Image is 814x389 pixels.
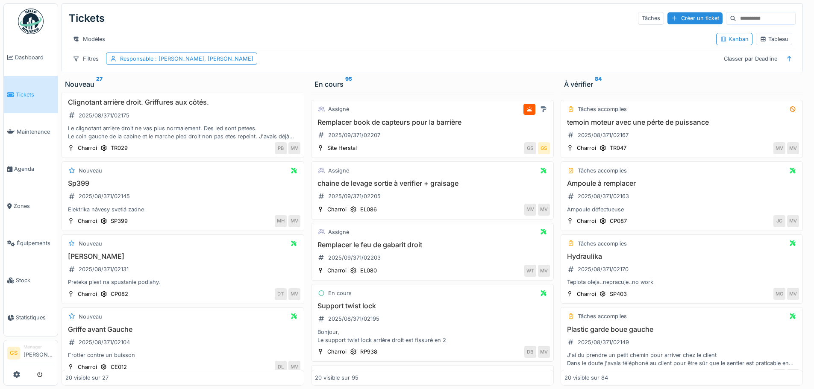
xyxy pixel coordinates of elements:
div: 2025/08/371/02167 [578,131,629,139]
div: Site Herstal [327,144,357,152]
h3: Griffe avant Gauche [65,325,300,333]
div: Charroi [577,144,596,152]
div: 2025/08/371/02149 [578,338,629,346]
div: Modèles [69,33,109,45]
h3: Support twist lock [315,302,550,310]
h3: temoin moteur avec une pérte de puissance [564,118,799,126]
div: Charroi [577,290,596,298]
div: MV [787,288,799,300]
h3: Sp399 [65,179,300,187]
div: DT [275,288,287,300]
span: Zones [14,202,54,210]
span: : [PERSON_NAME], [PERSON_NAME] [153,56,253,62]
div: Nouveau [79,167,102,175]
div: Charroi [327,348,347,356]
div: DL [275,361,287,373]
div: 2025/08/371/02170 [578,265,629,273]
div: Créer un ticket [667,12,723,24]
div: Filtres [69,53,103,65]
span: Agenda [14,165,54,173]
div: TR029 [111,144,128,152]
a: Zones [4,187,58,225]
div: Manager [24,344,54,350]
div: DB [524,346,536,358]
div: CP082 [111,290,128,298]
div: Tâches accomplies [578,167,627,175]
a: GS Manager[PERSON_NAME] [7,344,54,364]
div: EL080 [360,266,377,275]
div: 20 visible sur 84 [564,374,608,382]
div: EL086 [360,205,377,214]
div: Charroi [78,144,97,152]
div: Nouveau [79,240,102,248]
span: Tickets [16,91,54,99]
div: Le clignotant arrière droit ne vas plus normalement. Des led sont petees. Le coin gauche de la ca... [65,124,300,140]
div: Teplota oleja..nepracuje..no work [564,278,799,286]
div: SP403 [610,290,627,298]
div: Ampoule défectueuse [564,205,799,214]
div: Assigné [328,105,349,113]
div: Responsable [120,55,253,63]
div: Tickets [69,7,105,29]
h3: chaine de levage sortie à verifier + graisage [315,179,550,187]
div: 2025/09/371/02203 [328,254,381,262]
div: GS [524,142,536,154]
div: Kanban [720,35,749,43]
div: MV [538,265,550,277]
div: Tâches accomplies [578,105,627,113]
div: MV [538,204,550,216]
div: PB [275,142,287,154]
div: MO [773,288,785,300]
h3: Clignotant arrière droit. Griffures aux côtés. [65,98,300,106]
div: MV [538,346,550,358]
div: MV [773,142,785,154]
div: 2025/08/371/02104 [79,338,130,346]
div: MV [288,142,300,154]
h3: Ampoule à remplacer [564,179,799,187]
div: Elektrika návesy svetlá zadne [65,205,300,214]
sup: 84 [595,79,602,89]
div: MV [787,142,799,154]
a: Tickets [4,76,58,113]
div: 2025/08/371/02145 [79,192,130,200]
a: Dashboard [4,39,58,76]
div: Charroi [577,217,596,225]
h3: Remplacer book de capteurs pour la barrière [315,118,550,126]
div: GS [538,142,550,154]
div: TR047 [610,144,626,152]
div: MV [288,215,300,227]
div: JC [773,215,785,227]
div: MV [787,215,799,227]
div: Assigné [328,228,349,236]
div: Bonjour, Le support twist lock arrière droit est fissuré en 2 [315,328,550,344]
span: Dashboard [15,53,54,61]
div: 2025/08/371/02195 [328,315,379,323]
div: Tableau [760,35,788,43]
div: Tâches [638,12,664,24]
div: MV [288,288,300,300]
h3: [PERSON_NAME] [65,252,300,260]
div: Tâches accomplies [578,312,627,320]
span: Statistiques [16,313,54,322]
span: Stock [16,276,54,284]
span: Équipements [17,239,54,247]
div: En cours [314,79,550,89]
h3: Hydraulika [564,252,799,260]
div: 20 visible sur 95 [315,374,359,382]
img: Badge_color-CXgf-gQk.svg [18,9,44,34]
div: Nouveau [65,79,301,89]
span: Maintenance [17,128,54,136]
a: Statistiques [4,299,58,336]
div: 2025/08/371/02175 [79,111,129,120]
li: [PERSON_NAME] [24,344,54,362]
div: Charroi [327,205,347,214]
div: En cours [328,289,352,297]
div: DF [773,369,785,381]
div: Classer par Deadline [720,53,781,65]
div: MH [275,215,287,227]
div: J'ai du prendre un petit chemin pour arriver chez le client Dans le doute j'avais téléphoné au cl... [564,351,799,367]
a: Stock [4,262,58,299]
div: 2025/09/371/02207 [328,131,380,139]
div: RP938 [360,348,377,356]
h3: Plastic garde boue gauche [564,325,799,333]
